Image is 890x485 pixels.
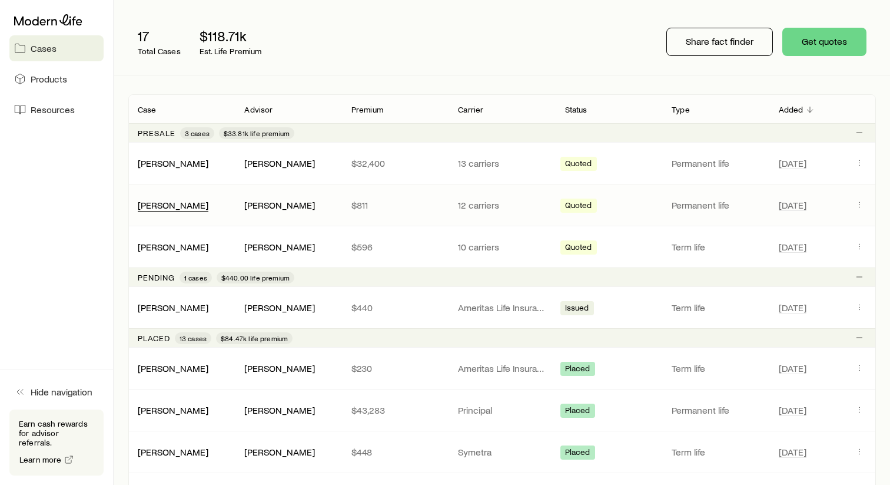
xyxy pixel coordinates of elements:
[9,97,104,123] a: Resources
[458,302,546,314] p: Ameritas Life Insurance Corp. (Ameritas)
[458,157,546,169] p: 13 carriers
[138,241,208,253] div: [PERSON_NAME]
[351,302,439,314] p: $440
[9,66,104,92] a: Products
[19,419,94,447] p: Earn cash rewards for advisor referrals.
[666,28,773,56] button: Share fact finder
[185,128,210,138] span: 3 cases
[138,334,170,343] p: Placed
[672,302,759,314] p: Term life
[138,446,208,457] a: [PERSON_NAME]
[138,157,208,170] div: [PERSON_NAME]
[351,362,439,374] p: $230
[138,47,181,56] p: Total Cases
[31,73,67,85] span: Products
[565,405,590,418] span: Placed
[9,379,104,405] button: Hide navigation
[351,105,383,114] p: Premium
[244,404,315,417] div: [PERSON_NAME]
[138,273,175,282] p: Pending
[458,199,546,211] p: 12 carriers
[565,200,592,213] span: Quoted
[779,199,806,211] span: [DATE]
[244,362,315,375] div: [PERSON_NAME]
[351,241,439,253] p: $596
[672,199,759,211] p: Permanent life
[138,199,208,212] div: [PERSON_NAME]
[138,241,208,252] a: [PERSON_NAME]
[244,446,315,458] div: [PERSON_NAME]
[565,447,590,460] span: Placed
[458,404,546,416] p: Principal
[779,241,806,253] span: [DATE]
[565,303,589,315] span: Issued
[672,362,759,374] p: Term life
[19,456,62,464] span: Learn more
[458,241,546,253] p: 10 carriers
[779,404,806,416] span: [DATE]
[672,404,759,416] p: Permanent life
[779,446,806,458] span: [DATE]
[351,404,439,416] p: $43,283
[138,302,208,313] a: [PERSON_NAME]
[458,362,546,374] p: Ameritas Life Insurance Corp. (Ameritas)
[244,241,315,253] div: [PERSON_NAME]
[244,105,273,114] p: Advisor
[31,386,92,398] span: Hide navigation
[779,302,806,314] span: [DATE]
[138,128,175,138] p: Presale
[180,334,207,343] span: 13 cases
[138,157,208,169] a: [PERSON_NAME]
[244,199,315,212] div: [PERSON_NAME]
[138,28,181,44] p: 17
[224,128,290,138] span: $33.81k life premium
[672,105,690,114] p: Type
[351,157,439,169] p: $32,400
[458,446,546,458] p: Symetra
[184,273,207,282] span: 1 cases
[672,241,759,253] p: Term life
[138,362,208,375] div: [PERSON_NAME]
[351,199,439,211] p: $811
[244,157,315,170] div: [PERSON_NAME]
[779,157,806,169] span: [DATE]
[138,446,208,458] div: [PERSON_NAME]
[782,28,866,56] button: Get quotes
[138,404,208,415] a: [PERSON_NAME]
[244,302,315,314] div: [PERSON_NAME]
[779,362,806,374] span: [DATE]
[565,159,592,171] span: Quoted
[9,410,104,476] div: Earn cash rewards for advisor referrals.Learn more
[138,362,208,374] a: [PERSON_NAME]
[779,105,803,114] p: Added
[221,273,290,282] span: $440.00 life premium
[200,28,262,44] p: $118.71k
[31,42,57,54] span: Cases
[138,105,157,114] p: Case
[138,199,208,210] a: [PERSON_NAME]
[458,105,483,114] p: Carrier
[565,105,587,114] p: Status
[9,35,104,61] a: Cases
[31,104,75,116] span: Resources
[221,334,288,343] span: $84.47k life premium
[138,302,208,314] div: [PERSON_NAME]
[200,47,262,56] p: Est. Life Premium
[672,157,759,169] p: Permanent life
[686,35,753,47] p: Share fact finder
[672,446,759,458] p: Term life
[351,446,439,458] p: $448
[565,242,592,255] span: Quoted
[138,404,208,417] div: [PERSON_NAME]
[565,364,590,376] span: Placed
